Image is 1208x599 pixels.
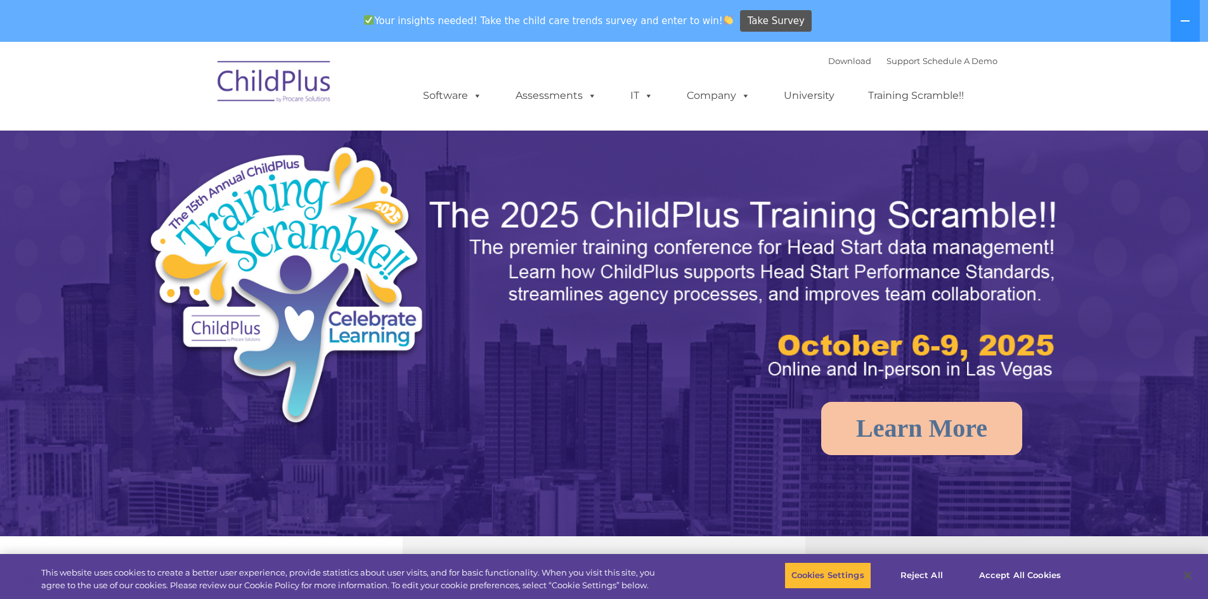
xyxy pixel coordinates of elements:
span: Phone number [176,136,230,145]
a: Support [887,56,920,66]
span: Your insights needed! Take the child care trends survey and enter to win! [359,8,739,33]
button: Reject All [882,562,961,589]
a: Learn More [821,402,1022,455]
a: Company [674,83,763,108]
img: ✅ [364,15,373,25]
font: | [828,56,997,66]
a: Assessments [503,83,609,108]
button: Cookies Settings [784,562,871,589]
button: Accept All Cookies [972,562,1068,589]
a: Schedule A Demo [923,56,997,66]
img: 👏 [724,15,733,25]
img: ChildPlus by Procare Solutions [211,52,338,115]
a: IT [618,83,666,108]
div: This website uses cookies to create a better user experience, provide statistics about user visit... [41,567,665,591]
a: Software [410,83,495,108]
button: Close [1174,562,1202,589]
a: University [771,83,847,108]
span: Last name [176,84,215,93]
a: Download [828,56,871,66]
span: Take Survey [748,10,805,32]
a: Take Survey [740,10,812,32]
a: Training Scramble!! [855,83,977,108]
